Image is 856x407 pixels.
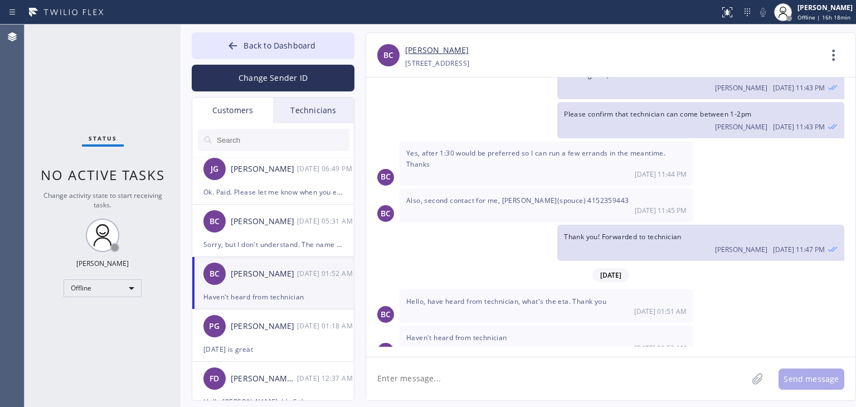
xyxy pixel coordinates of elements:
div: 09/25/2025 9:51 AM [400,289,693,323]
span: [DATE] [592,268,629,282]
span: [PERSON_NAME] [715,122,767,132]
span: BC [381,171,391,183]
div: Haven't heard from technician [203,290,343,303]
div: [PERSON_NAME] [76,259,129,268]
input: Search [216,129,349,151]
span: Back to Dashboard [244,40,315,51]
span: BC [381,308,391,321]
span: Yes, after 1:30 would be preferred so I can run a few errands in the meantime. Thanks [406,148,665,168]
div: 09/25/2025 9:43 AM [557,102,844,138]
span: PG [209,320,220,333]
span: BC [383,49,393,62]
span: Haven't heard from technician [406,333,507,342]
div: [PERSON_NAME] [231,320,297,333]
div: [PERSON_NAME] [231,268,297,280]
span: Status [89,134,117,142]
span: [PERSON_NAME] [715,83,767,93]
div: [PERSON_NAME] [231,215,297,228]
span: FD [210,372,219,385]
div: 09/25/2025 9:52 AM [400,326,693,359]
div: 09/25/2025 9:18 AM [297,319,355,332]
a: [PERSON_NAME] [405,44,469,57]
div: [PERSON_NAME] [PERSON_NAME] [231,372,297,385]
div: 09/26/2025 9:49 AM [297,162,355,175]
span: [DATE] 11:43 PM [773,122,825,132]
div: [PERSON_NAME] [797,3,853,12]
button: Change Sender ID [192,65,354,91]
span: BC [381,207,391,220]
div: 09/25/2025 9:45 AM [400,188,693,222]
div: [STREET_ADDRESS] [405,57,469,70]
button: Back to Dashboard [192,32,354,59]
span: [DATE] 11:43 PM [773,83,825,93]
span: BC [210,215,220,228]
span: BC [210,268,220,280]
span: [DATE] 01:52 AM [634,343,687,353]
div: 09/25/2025 9:52 AM [297,267,355,280]
span: No active tasks [41,166,165,184]
span: BC [381,345,391,357]
span: Thank you! Forwarded to technician [564,232,682,241]
span: [DATE] 11:45 PM [635,206,687,215]
span: JG [211,163,218,176]
button: Send message [779,369,844,390]
div: Ok. Paid. Please let me know when you expect to come back out. Thanks! [203,186,343,198]
div: 09/25/2025 9:47 AM [557,225,844,261]
span: Hello, have heard from technician, what's the eta. Thank you [406,297,606,306]
span: [DATE] 01:51 AM [634,307,687,316]
span: Offline | 16h 18min [797,13,850,21]
div: Sorry, but I don't understand. The name of your company has Thermador in it. How can you not deal... [203,238,343,251]
span: Also, second contact for me, [PERSON_NAME](spouce) 4152359443 [406,196,629,205]
span: [DATE] 11:44 PM [635,169,687,179]
div: Technicians [273,98,354,123]
span: Please confirm that technician can come between 1-2pm [564,109,751,119]
span: [PERSON_NAME] [715,245,767,254]
div: 09/26/2025 9:31 AM [297,215,355,227]
div: 09/25/2025 9:44 AM [400,141,693,185]
span: Change activity state to start receiving tasks. [43,191,162,210]
div: [PERSON_NAME] [231,163,297,176]
button: Mute [755,4,771,20]
div: 09/25/2025 9:37 AM [297,372,355,385]
div: Offline [64,279,142,297]
span: [DATE] 11:47 PM [773,245,825,254]
div: [DATE] is great [203,343,343,356]
div: Customers [192,98,273,123]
